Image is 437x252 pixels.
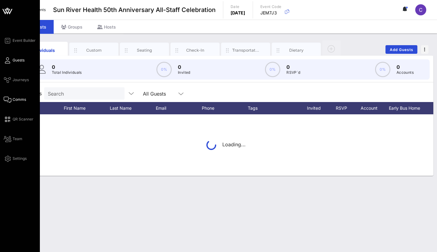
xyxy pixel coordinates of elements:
[4,37,36,44] a: Event Builder
[178,63,190,71] p: 0
[143,91,166,96] div: All Guests
[334,102,355,114] div: RSVP
[389,47,414,52] span: Add Guests
[355,102,389,114] div: Account
[286,63,300,71] p: 0
[4,76,29,84] a: Journeys
[206,140,246,150] div: Loading...
[232,47,259,53] div: Transportation
[248,102,300,114] div: Tags
[4,116,33,123] a: QR Scanner
[419,7,423,13] span: C
[389,102,435,114] div: Early Bus Home
[13,136,22,142] span: Team
[4,135,22,143] a: Team
[110,102,156,114] div: Last Name
[178,69,190,76] p: Invited
[283,47,310,53] div: Dietary
[64,102,110,114] div: First Name
[13,38,36,43] span: Event Builder
[397,69,414,76] p: Accounts
[202,102,248,114] div: Phone
[4,57,25,64] a: Guests
[54,20,90,34] div: Groups
[4,155,27,162] a: Settings
[182,47,209,53] div: Check-In
[300,102,334,114] div: Invited
[13,97,26,102] span: Comms
[131,47,158,53] div: Seating
[52,63,82,71] p: 0
[397,63,414,71] p: 0
[415,4,426,15] div: C
[156,102,202,114] div: Email
[231,10,245,16] p: [DATE]
[13,116,33,122] span: QR Scanner
[13,77,29,83] span: Journeys
[286,69,300,76] p: RSVP`d
[80,47,108,53] div: Custom
[231,4,245,10] p: Date
[260,4,282,10] p: Event Code
[13,156,27,161] span: Settings
[52,69,82,76] p: Total Individuals
[260,10,282,16] p: JEM7J3
[13,57,25,63] span: Guests
[139,87,188,100] div: All Guests
[53,5,216,14] span: Sun River Health 50th Anniversary All-Staff Celebration
[90,20,123,34] div: Hosts
[30,47,57,53] div: Individuals
[385,45,417,54] button: Add Guests
[4,96,26,103] a: Comms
